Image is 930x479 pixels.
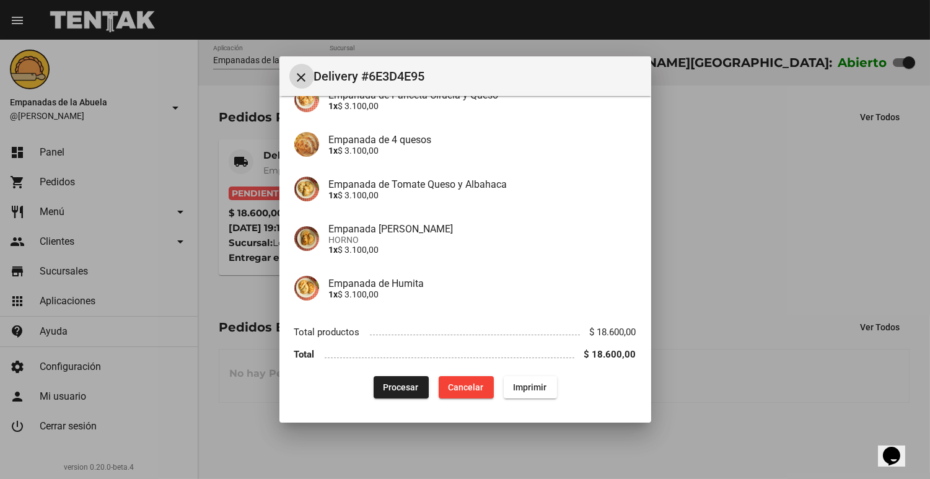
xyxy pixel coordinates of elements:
p: $ 3.100,00 [329,190,636,200]
span: Cancelar [449,382,484,392]
span: Imprimir [514,382,547,392]
p: $ 3.100,00 [329,245,636,255]
b: 1x [329,289,338,299]
span: HORNO [329,235,636,245]
img: f753fea7-0f09-41b3-9a9e-ddb84fc3b359.jpg [294,226,319,251]
button: Cerrar [289,64,314,89]
li: Total productos $ 18.600,00 [294,320,636,343]
button: Imprimir [504,376,557,398]
img: 363ca94e-5ed4-4755-8df0-ca7d50f4a994.jpg [294,132,319,157]
img: 75ad1656-f1a0-4b68-b603-a72d084c9c4d.jpg [294,276,319,301]
p: $ 3.100,00 [329,146,636,156]
button: Procesar [374,376,429,398]
b: 1x [329,101,338,111]
p: $ 3.100,00 [329,289,636,299]
h4: Empanada de 4 quesos [329,134,636,146]
b: 1x [329,146,338,156]
b: 1x [329,245,338,255]
span: Delivery #6E3D4E95 [314,66,641,86]
h4: Empanada de Tomate Queso y Albahaca [329,178,636,190]
b: 1x [329,190,338,200]
img: a07d0382-12a7-4aaa-a9a8-9d363701184e.jpg [294,87,319,112]
img: b2392df3-fa09-40df-9618-7e8db6da82b5.jpg [294,177,319,201]
h4: Empanada [PERSON_NAME] [329,223,636,235]
h4: Empanada de Humita [329,278,636,289]
iframe: chat widget [878,429,918,467]
button: Cancelar [439,376,494,398]
span: Procesar [384,382,419,392]
mat-icon: Cerrar [294,70,309,85]
p: $ 3.100,00 [329,101,636,111]
li: Total $ 18.600,00 [294,343,636,366]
